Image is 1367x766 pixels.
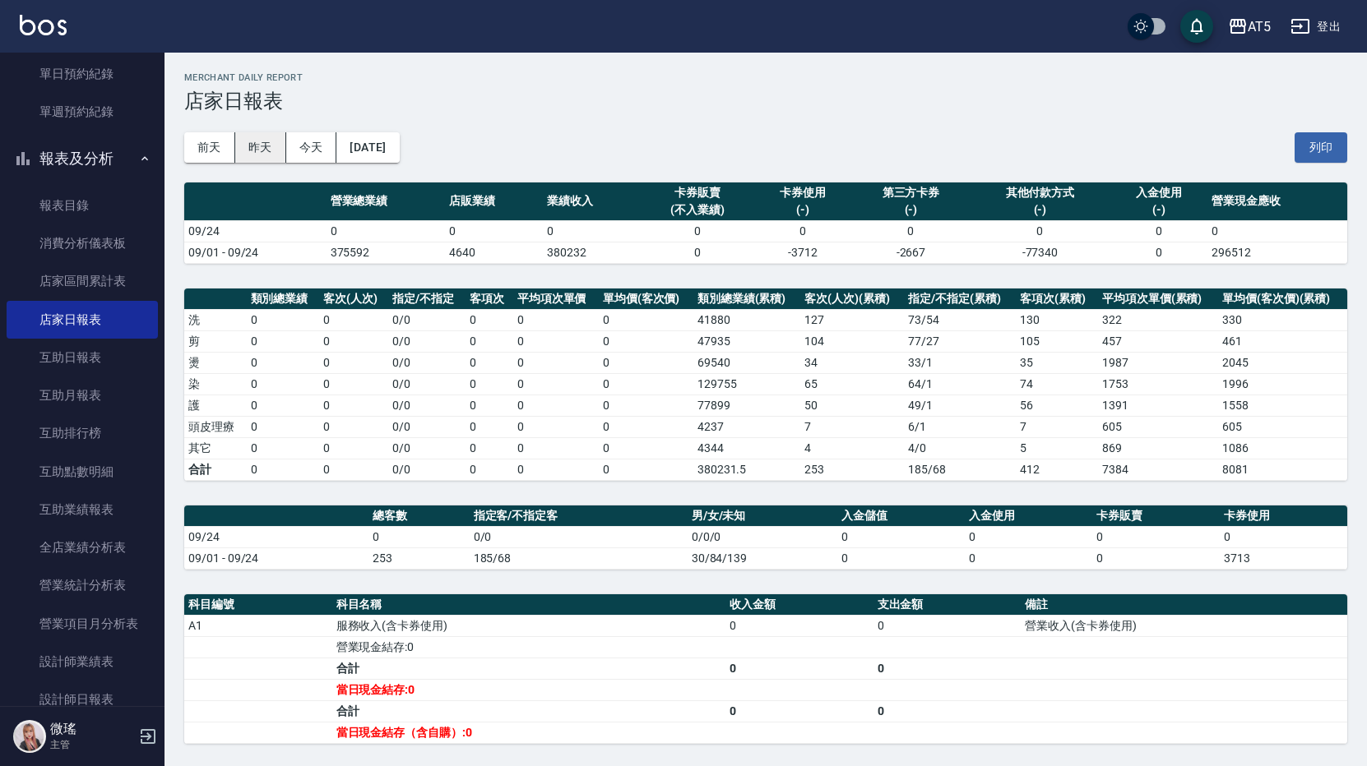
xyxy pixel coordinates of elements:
[725,615,873,636] td: 0
[13,720,46,753] img: Person
[388,352,466,373] td: 0 / 0
[7,643,158,681] a: 設計師業績表
[688,505,838,527] th: 男/女/未知
[184,416,247,437] td: 頭皮理療
[543,242,641,263] td: 380232
[7,262,158,300] a: 店家區間累計表
[7,681,158,718] a: 設計師日報表
[336,132,399,163] button: [DATE]
[319,459,388,480] td: 0
[1016,330,1098,352] td: 105
[470,526,688,547] td: 0/0
[1110,220,1207,242] td: 0
[1218,330,1347,352] td: 461
[184,373,247,395] td: 染
[466,373,513,395] td: 0
[965,526,1092,547] td: 0
[327,220,445,242] td: 0
[971,220,1110,242] td: 0
[513,459,599,480] td: 0
[1092,505,1220,527] th: 卡券販賣
[7,93,158,131] a: 單週預約紀錄
[975,201,1106,219] div: (-)
[466,437,513,459] td: 0
[319,352,388,373] td: 0
[1098,437,1218,459] td: 869
[837,505,965,527] th: 入金儲值
[904,288,1016,310] th: 指定/不指定(累積)
[184,182,1347,264] table: a dense table
[800,330,904,352] td: 104
[904,395,1016,416] td: 49 / 1
[513,309,599,330] td: 0
[688,526,838,547] td: 0/0/0
[332,679,725,700] td: 當日現金結存:0
[1016,437,1098,459] td: 5
[1110,242,1207,263] td: 0
[466,459,513,480] td: 0
[1114,201,1203,219] div: (-)
[368,526,469,547] td: 0
[235,132,286,163] button: 昨天
[247,437,320,459] td: 0
[965,547,1092,569] td: 0
[1248,16,1271,37] div: AT5
[800,459,904,480] td: 253
[7,528,158,566] a: 全店業績分析表
[388,373,466,395] td: 0 / 0
[466,352,513,373] td: 0
[327,182,445,221] th: 營業總業績
[645,184,749,201] div: 卡券販賣
[1098,330,1218,352] td: 457
[470,505,688,527] th: 指定客/不指定客
[50,721,134,737] h5: 微瑤
[904,352,1016,373] td: 33 / 1
[645,201,749,219] div: (不入業績)
[445,182,543,221] th: 店販業績
[837,547,965,569] td: 0
[1295,132,1347,163] button: 列印
[332,658,725,679] td: 合計
[247,395,320,416] td: 0
[7,339,158,376] a: 互助日報表
[247,373,320,395] td: 0
[7,566,158,604] a: 營業統計分析表
[800,373,904,395] td: 65
[693,352,801,373] td: 69540
[184,288,1347,481] table: a dense table
[319,395,388,416] td: 0
[904,459,1016,480] td: 185/68
[332,722,725,743] td: 當日現金結存（含自購）:0
[1220,505,1347,527] th: 卡券使用
[758,201,847,219] div: (-)
[1098,288,1218,310] th: 平均項次單價(累積)
[543,220,641,242] td: 0
[247,330,320,352] td: 0
[50,737,134,752] p: 主管
[513,330,599,352] td: 0
[873,615,1022,636] td: 0
[1098,373,1218,395] td: 1753
[758,184,847,201] div: 卡券使用
[184,395,247,416] td: 護
[855,184,966,201] div: 第三方卡券
[904,309,1016,330] td: 73 / 54
[1098,416,1218,437] td: 605
[599,459,693,480] td: 0
[368,547,469,569] td: 253
[470,547,688,569] td: 185/68
[1016,373,1098,395] td: 74
[184,594,1347,744] table: a dense table
[388,459,466,480] td: 0/0
[1016,416,1098,437] td: 7
[753,242,851,263] td: -3712
[725,658,873,679] td: 0
[1220,547,1347,569] td: 3713
[388,309,466,330] td: 0 / 0
[693,395,801,416] td: 77899
[1098,352,1218,373] td: 1987
[693,416,801,437] td: 4237
[184,459,247,480] td: 合計
[1218,288,1347,310] th: 單均價(客次價)(累積)
[1218,459,1347,480] td: 8081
